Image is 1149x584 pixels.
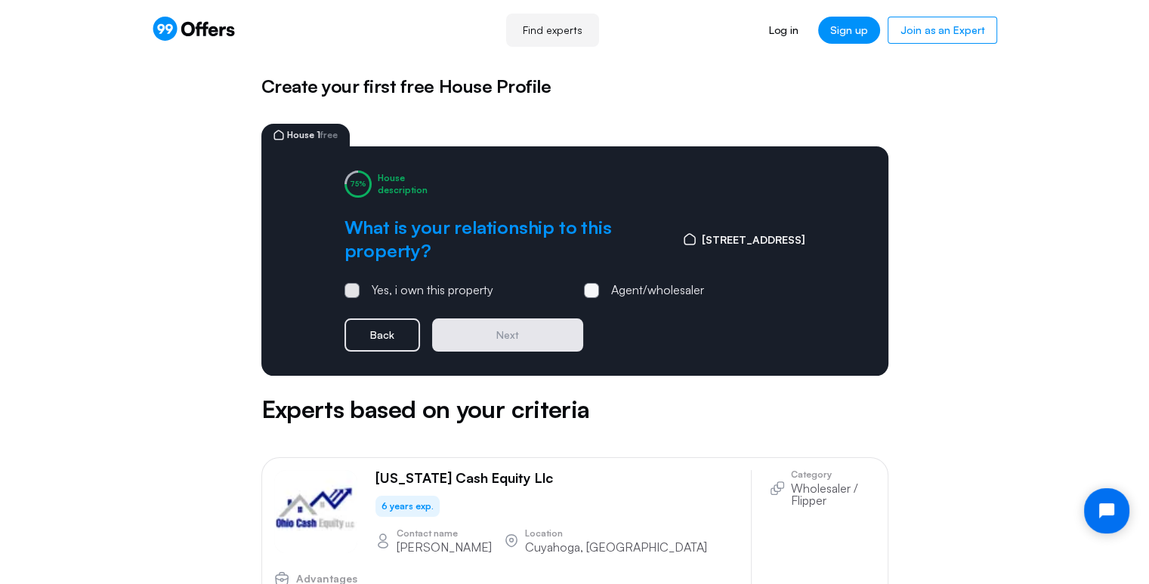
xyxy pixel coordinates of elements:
p: Wholesaler / Flipper [791,482,876,506]
div: 6 years exp. [375,496,440,517]
p: Cuyahoga, [GEOGRAPHIC_DATA] [525,541,707,553]
p: Contact name [397,529,492,538]
span: free [320,129,338,140]
span: [STREET_ADDRESS] [702,232,805,248]
span: House 1 [287,131,338,140]
div: House description [378,172,428,195]
p: [PERSON_NAME] [397,541,492,553]
div: Agent/wholesaler [611,281,704,300]
a: Find experts [506,14,599,47]
button: Back [344,318,420,352]
p: Location [525,529,707,538]
h2: What is your relationship to this property? [344,216,659,263]
p: Category [791,470,876,479]
a: Log in [757,17,811,44]
h5: Experts based on your criteria [261,391,888,427]
div: Yes, i own this property [372,281,493,300]
p: [US_STATE] cash equity llc [375,470,553,487]
span: Advantages [296,573,357,584]
a: Sign up [818,17,880,44]
img: Jarel Terry [274,470,357,553]
a: Join as an Expert [888,17,997,44]
iframe: Tidio Chat [1071,475,1142,546]
h5: Create your first free House Profile [261,72,888,100]
button: Next [432,318,583,352]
